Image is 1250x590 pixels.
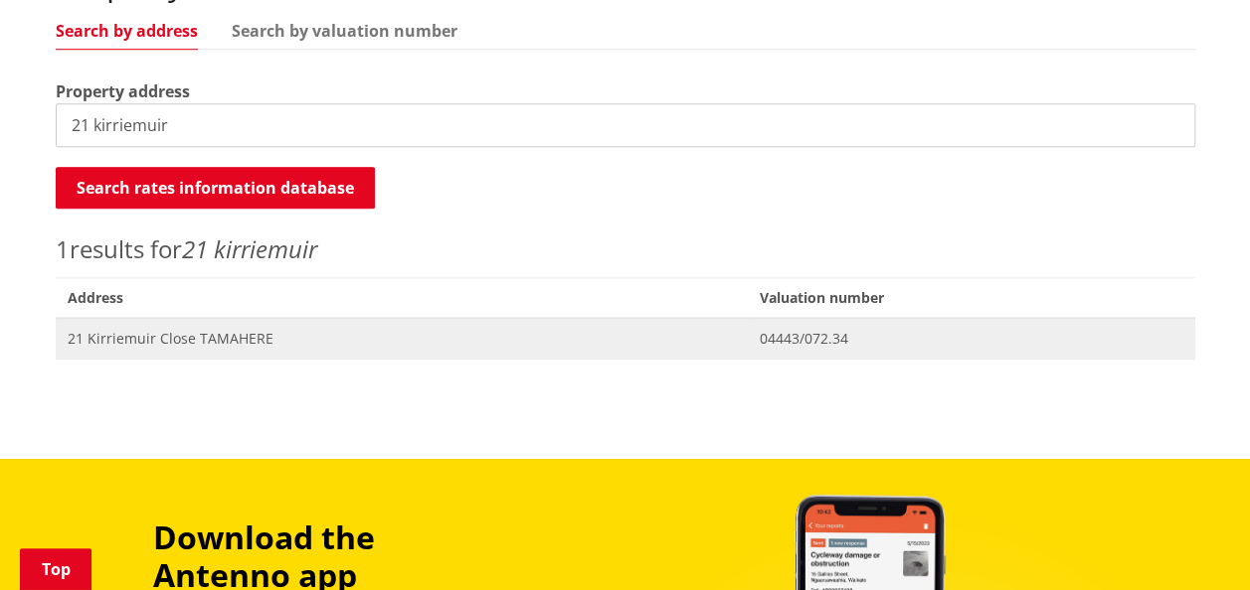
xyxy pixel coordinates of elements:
span: 21 Kirriemuir Close TAMAHERE [68,329,737,349]
a: Search by valuation number [232,23,457,39]
span: 04443/072.34 [760,329,1182,349]
a: Search by address [56,23,198,39]
label: Property address [56,79,190,103]
a: 21 Kirriemuir Close TAMAHERE 04443/072.34 [56,318,1195,359]
span: Address [56,277,749,318]
p: results for [56,231,1195,267]
iframe: Messenger Launcher [1159,507,1230,578]
button: Search rates information database [56,167,375,209]
em: 21 kirriemuir [182,232,317,265]
input: e.g. Duke Street NGARUAWAHIA [56,103,1195,147]
a: Top [20,548,91,590]
span: 1 [56,232,70,265]
span: Valuation number [748,277,1194,318]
